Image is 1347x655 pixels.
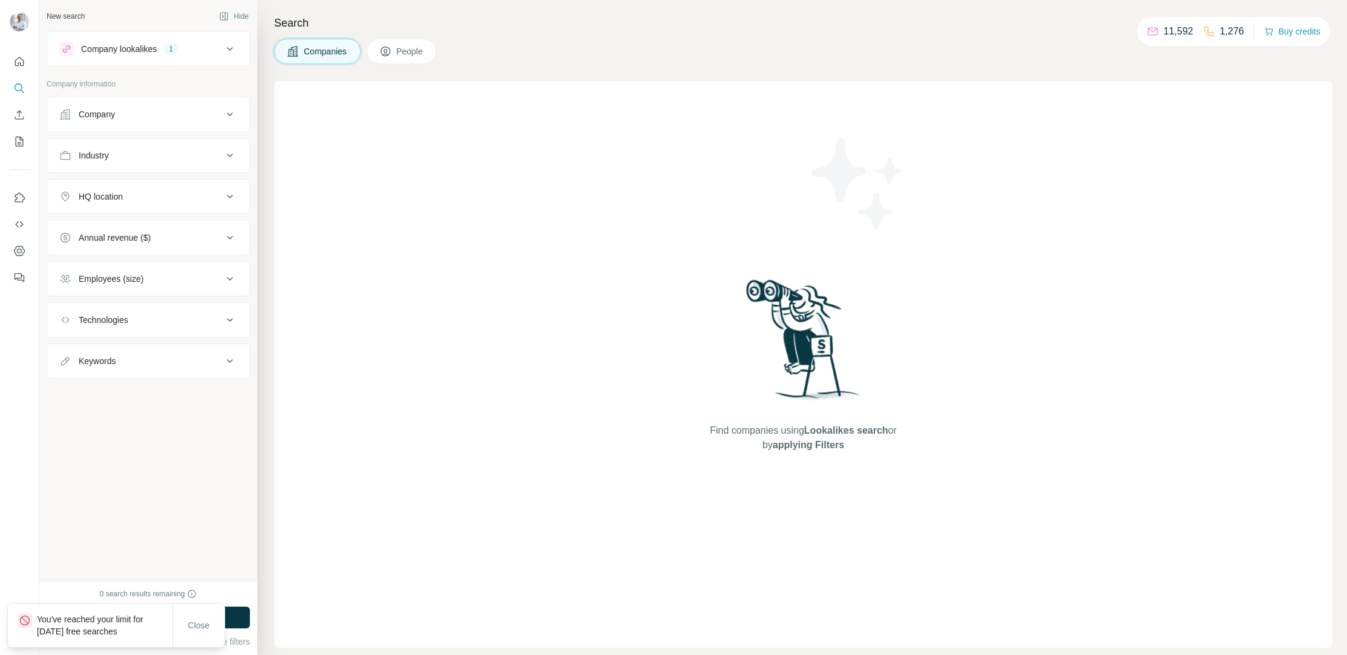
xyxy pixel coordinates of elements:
div: Company [79,108,115,120]
button: Technologies [47,305,249,334]
button: HQ location [47,182,249,211]
img: Surfe Illustration - Woman searching with binoculars [741,276,867,411]
p: 11,592 [1164,24,1193,39]
button: Company lookalikes1 [47,34,249,64]
button: Hide [211,7,257,25]
button: Annual revenue ($) [47,223,249,252]
span: applying Filters [773,440,844,450]
button: Employees (size) [47,264,249,293]
div: Industry [79,149,109,161]
span: Companies [304,45,348,57]
button: Feedback [10,267,29,288]
span: Lookalikes search [804,425,888,435]
img: Avatar [10,12,29,31]
img: Surfe Illustration - Stars [804,129,913,238]
button: Use Surfe on LinkedIn [10,187,29,209]
button: Enrich CSV [10,104,29,126]
button: Close [180,614,218,636]
button: Industry [47,141,249,170]
button: Quick start [10,51,29,73]
div: Company lookalikes [81,43,157,55]
button: Dashboard [10,240,29,262]
button: Use Surfe API [10,213,29,235]
button: Company [47,100,249,129]
span: Find companies using or by [706,423,900,452]
div: Annual revenue ($) [79,232,151,244]
div: Keywords [79,355,116,367]
button: Keywords [47,347,249,376]
button: Search [10,77,29,99]
p: Company information [47,79,250,90]
div: 0 search results remaining [100,588,197,599]
span: People [396,45,424,57]
div: New search [47,11,85,22]
p: 1,276 [1220,24,1244,39]
div: Employees (size) [79,273,143,285]
span: Close [188,619,210,631]
h4: Search [274,15,1332,31]
button: Buy credits [1264,23,1320,40]
div: HQ location [79,191,123,203]
div: Technologies [79,314,128,326]
p: You've reached your limit for [DATE] free searches [37,613,172,637]
button: My lists [10,131,29,152]
div: 1 [164,44,178,54]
